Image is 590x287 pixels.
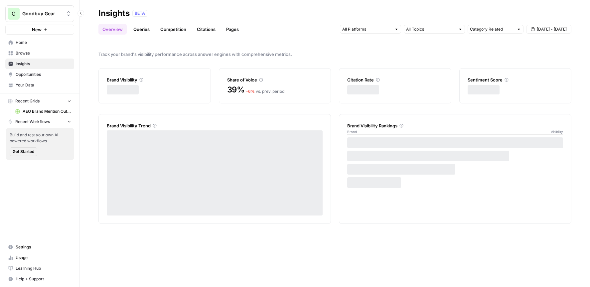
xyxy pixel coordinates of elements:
[347,122,563,129] div: Brand Visibility Rankings
[227,84,245,95] span: 39%
[5,263,74,274] a: Learning Hub
[15,98,40,104] span: Recent Grids
[227,76,323,83] div: Share of Voice
[347,129,357,134] span: Brand
[468,76,563,83] div: Sentiment Score
[98,51,571,58] span: Track your brand's visibility performance across answer engines with comprehensive metrics.
[222,24,243,35] a: Pages
[22,10,63,17] span: Goodbuy Gear
[16,255,71,261] span: Usage
[5,242,74,252] a: Settings
[16,61,71,67] span: Insights
[342,26,391,33] input: All Platforms
[537,26,567,32] span: [DATE] - [DATE]
[15,119,50,125] span: Recent Workflows
[132,10,147,17] div: BETA
[16,276,71,282] span: Help + Support
[347,76,443,83] div: Citation Rate
[107,122,323,129] div: Brand Visibility Trend
[551,129,563,134] span: Visibility
[98,24,127,35] a: Overview
[5,5,74,22] button: Workspace: Goodbuy Gear
[5,37,74,48] a: Home
[13,149,34,155] span: Get Started
[156,24,190,35] a: Competition
[98,8,130,19] div: Insights
[16,50,71,56] span: Browse
[246,89,255,94] span: – 6 %
[5,96,74,106] button: Recent Grids
[246,88,284,94] div: vs. prev. period
[16,244,71,250] span: Settings
[5,80,74,90] a: Your Data
[129,24,154,35] a: Queries
[5,25,74,35] button: New
[23,108,71,114] span: AEO Brand Mention Outreach
[5,48,74,59] a: Browse
[5,274,74,284] button: Help + Support
[5,59,74,69] a: Insights
[10,132,70,144] span: Build and test your own AI powered workflows
[107,76,203,83] div: Brand Visibility
[470,26,514,33] input: Category Related
[193,24,220,35] a: Citations
[406,26,455,33] input: All Topics
[16,265,71,271] span: Learning Hub
[5,69,74,80] a: Opportunities
[5,252,74,263] a: Usage
[16,82,71,88] span: Your Data
[526,25,571,34] button: [DATE] - [DATE]
[12,106,74,117] a: AEO Brand Mention Outreach
[32,26,42,33] span: New
[5,117,74,127] button: Recent Workflows
[10,147,37,156] button: Get Started
[12,10,16,18] span: G
[16,40,71,46] span: Home
[16,72,71,77] span: Opportunities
